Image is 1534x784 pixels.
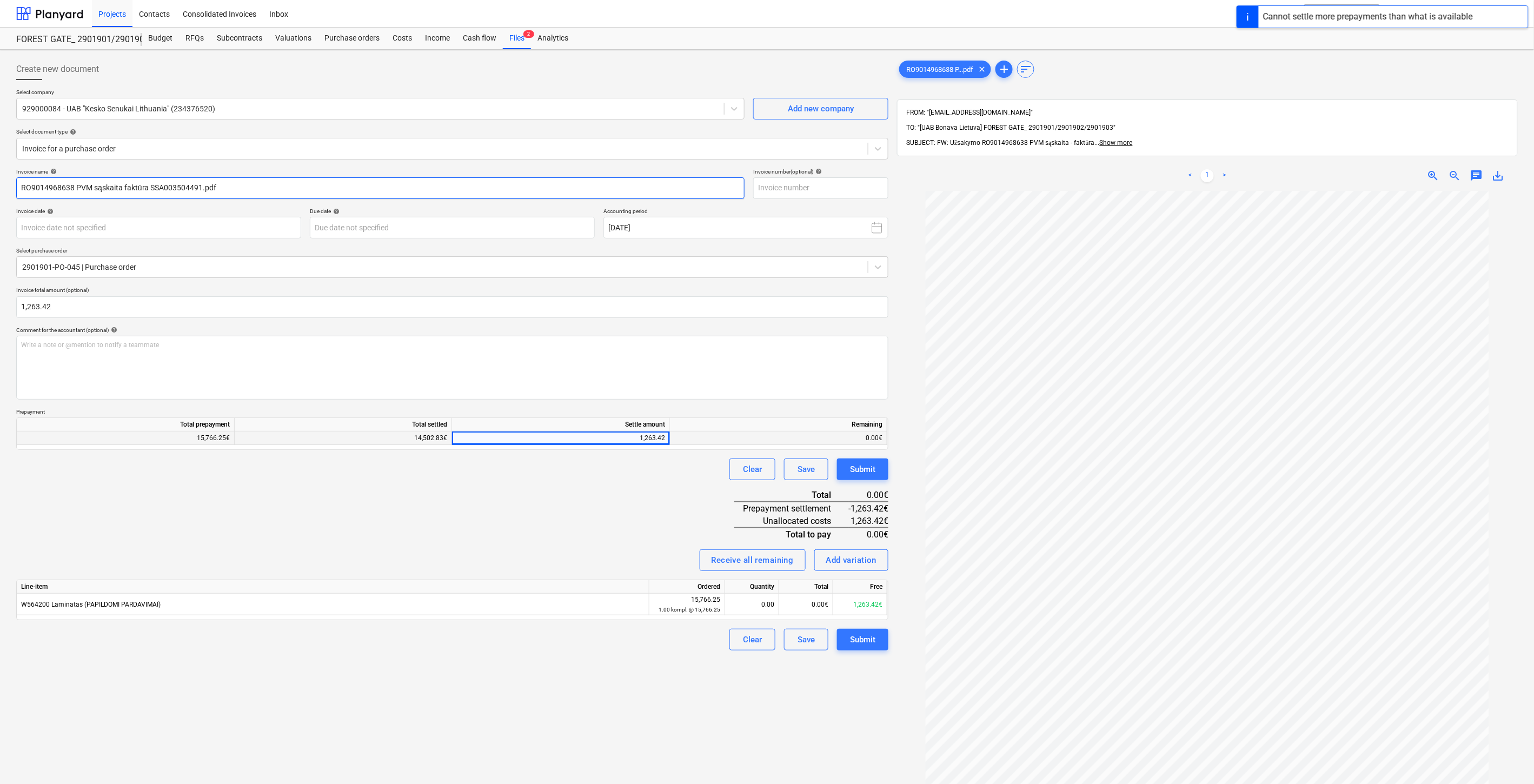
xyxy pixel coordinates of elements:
[649,580,725,594] div: Ordered
[1095,139,1133,147] span: ...
[654,595,720,615] div: 15,766.25
[310,217,595,238] input: Due date not specified
[734,502,848,515] div: Prepayment settlement
[17,580,649,594] div: Line-item
[784,629,828,650] button: Save
[975,63,988,76] span: clear
[833,580,887,594] div: Free
[456,28,503,49] a: Cash flow
[16,34,129,45] div: FOREST GATE_ 2901901/2901902/2901903
[784,459,828,480] button: Save
[1449,169,1462,182] span: zoom_out
[659,607,720,613] small: 1.00 kompl. @ 15,766.25
[16,177,745,199] input: Invoice name
[16,128,888,135] div: Select document type
[670,418,887,431] div: Remaining
[1480,732,1534,784] iframe: Chat Widget
[848,502,888,515] div: -1,263.42€
[235,431,452,445] div: 14,502.83€
[318,28,386,49] a: Purchase orders
[906,124,1115,131] span: TO: "[UAB Bonava Lietuva] FOREST GATE_ 2901901/2901902/2901903"
[16,168,745,175] div: Invoice name
[906,109,1033,116] span: FROM: "[EMAIL_ADDRESS][DOMAIN_NAME]"
[729,459,775,480] button: Clear
[743,462,762,476] div: Clear
[848,528,888,541] div: 0.00€
[456,431,665,445] div: 1,263.42
[753,98,888,119] button: Add new company
[1218,169,1231,182] a: Next page
[503,28,531,49] a: Files2
[850,633,875,647] div: Submit
[21,601,161,608] span: W564200 Laminatas (PAPILDOMI PARDAVIMAI)
[753,168,888,175] div: Invoice number (optional)
[814,549,889,571] button: Add variation
[603,217,888,238] button: [DATE]
[779,580,833,594] div: Total
[729,629,775,650] button: Clear
[210,28,269,49] a: Subcontracts
[17,418,235,431] div: Total prepayment
[16,327,888,334] div: Comment for the accountant (optional)
[16,63,99,76] span: Create new document
[837,459,888,480] button: Submit
[452,418,670,431] div: Settle amount
[16,408,888,415] p: Prepayment
[850,462,875,476] div: Submit
[833,594,887,615] div: 1,263.42€
[386,28,419,49] a: Costs
[729,594,774,615] div: 0.00
[16,296,888,318] input: Invoice total amount (optional)
[1263,10,1473,23] div: Cannot settle more prepayments than what is available
[998,63,1011,76] span: add
[523,30,534,38] span: 2
[45,208,54,215] span: help
[788,102,854,116] div: Add new company
[900,65,980,74] span: RO9014968638 P...pdf
[68,129,76,135] span: help
[17,431,235,445] div: 15,766.25€
[779,594,833,615] div: 0.00€
[1427,169,1440,182] span: zoom_in
[419,28,456,49] a: Income
[734,515,848,528] div: Unallocated costs
[899,61,991,78] div: RO9014968638 P...pdf
[310,208,595,215] div: Due date
[1201,169,1214,182] a: Page 1 is your current page
[16,208,301,215] div: Invoice date
[48,168,57,175] span: help
[700,549,806,571] button: Receive all remaining
[743,633,762,647] div: Clear
[837,629,888,650] button: Submit
[269,28,318,49] a: Valuations
[179,28,210,49] a: RFQs
[826,553,877,567] div: Add variation
[16,89,745,98] p: Select company
[725,580,779,594] div: Quantity
[109,327,117,333] span: help
[531,28,575,49] a: Analytics
[16,247,888,256] p: Select purchase order
[1100,139,1133,147] span: Show more
[1492,169,1505,182] span: save_alt
[848,515,888,528] div: 1,263.42€
[142,28,179,49] a: Budget
[734,489,848,502] div: Total
[331,208,340,215] span: help
[712,553,794,567] div: Receive all remaining
[1184,169,1197,182] a: Previous page
[503,28,531,49] div: Files
[848,489,888,502] div: 0.00€
[798,462,815,476] div: Save
[670,431,887,445] div: 0.00€
[906,139,1095,147] span: SUBJECT: FW: Užsakymo RO9014968638 PVM sąskaita - faktūra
